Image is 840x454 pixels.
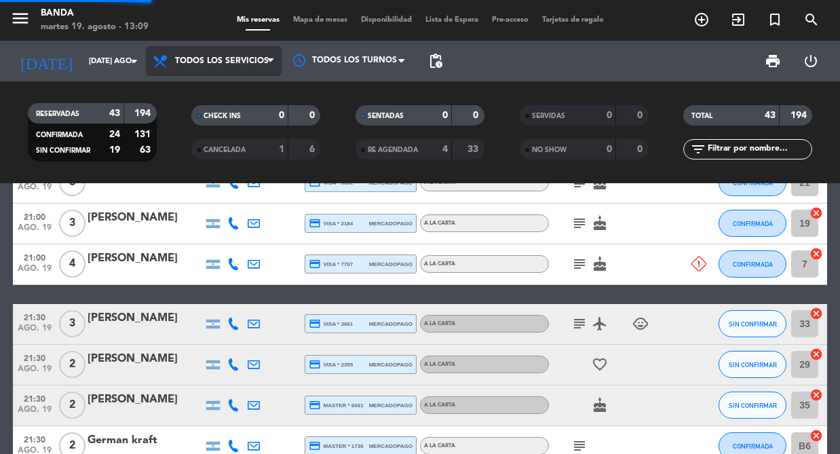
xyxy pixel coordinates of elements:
[18,183,52,198] span: ago. 19
[18,264,52,280] span: ago. 19
[109,130,120,139] strong: 24
[309,258,353,270] span: visa * 7707
[309,176,353,189] span: visa * 9601
[733,261,773,268] span: CONFIRMADA
[424,321,455,326] span: A LA CARTA
[36,147,90,154] span: SIN CONFIRMAR
[286,16,354,24] span: Mapa de mesas
[88,250,203,267] div: [PERSON_NAME]
[59,310,85,337] span: 3
[733,442,773,450] span: CONFIRMADA
[309,318,321,330] i: credit_card
[59,392,85,419] span: 2
[691,113,712,119] span: TOTAL
[571,256,588,272] i: subject
[607,145,612,154] strong: 0
[309,217,353,229] span: visa * 2184
[279,111,284,120] strong: 0
[592,356,608,373] i: favorite_border
[693,12,710,28] i: add_circle_outline
[59,351,85,378] span: 2
[175,56,269,66] span: Todos los servicios
[485,16,535,24] span: Pre-acceso
[803,53,819,69] i: power_settings_new
[309,318,353,330] span: visa * 3661
[809,347,823,361] i: cancel
[424,261,455,267] span: A LA CARTA
[706,142,812,157] input: Filtrar por nombre...
[18,324,52,339] span: ago. 19
[790,111,809,120] strong: 194
[309,111,318,120] strong: 0
[424,443,455,449] span: A LA CARTA
[140,145,153,155] strong: 63
[719,351,786,378] button: SIN CONFIRMAR
[309,176,321,189] i: credit_card
[719,169,786,196] button: CONFIRMADA
[467,145,481,154] strong: 33
[10,46,82,76] i: [DATE]
[41,7,149,20] div: Banda
[419,16,485,24] span: Lista de Espera
[59,210,85,237] span: 3
[309,399,364,411] span: master * 6061
[18,223,52,239] span: ago. 19
[18,249,52,265] span: 21:00
[18,208,52,224] span: 21:00
[10,8,31,29] i: menu
[88,391,203,409] div: [PERSON_NAME]
[719,392,786,419] button: SIN CONFIRMAR
[809,307,823,320] i: cancel
[803,12,820,28] i: search
[230,16,286,24] span: Mis reservas
[719,210,786,237] button: CONFIRMADA
[369,178,413,187] span: mercadopago
[309,358,321,371] i: credit_card
[729,320,777,328] span: SIN CONFIRMAR
[592,215,608,231] i: cake
[809,429,823,442] i: cancel
[571,215,588,231] i: subject
[369,360,413,369] span: mercadopago
[442,111,448,120] strong: 0
[792,41,830,81] div: LOG OUT
[18,309,52,324] span: 21:30
[10,8,31,33] button: menu
[36,132,83,138] span: CONFIRMADA
[424,362,455,367] span: A LA CARTA
[592,397,608,413] i: cake
[41,20,149,34] div: martes 19. agosto - 13:09
[592,256,608,272] i: cake
[134,109,153,118] strong: 194
[809,247,823,261] i: cancel
[729,402,777,409] span: SIN CONFIRMAR
[126,53,142,69] i: arrow_drop_down
[809,388,823,402] i: cancel
[424,221,455,226] span: A LA CARTA
[424,180,455,185] span: A LA CARTA
[88,309,203,327] div: [PERSON_NAME]
[733,179,773,187] span: CONFIRMADA
[765,53,781,69] span: print
[354,16,419,24] span: Disponibilidad
[279,145,284,154] strong: 1
[571,438,588,454] i: subject
[767,12,783,28] i: turned_in_not
[719,250,786,278] button: CONFIRMADA
[765,111,776,120] strong: 43
[532,147,567,153] span: NO SHOW
[592,174,608,191] i: cake
[204,113,241,119] span: CHECK INS
[368,147,418,153] span: RE AGENDADA
[309,399,321,411] i: credit_card
[88,209,203,227] div: [PERSON_NAME]
[369,401,413,410] span: mercadopago
[571,316,588,332] i: subject
[369,320,413,328] span: mercadopago
[809,206,823,220] i: cancel
[733,220,773,227] span: CONFIRMADA
[369,442,413,451] span: mercadopago
[473,111,481,120] strong: 0
[690,141,706,157] i: filter_list
[18,364,52,380] span: ago. 19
